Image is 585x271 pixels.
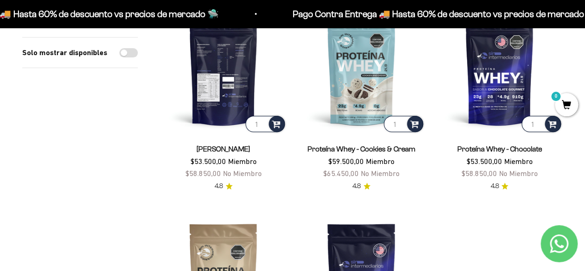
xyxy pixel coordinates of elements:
[215,181,233,191] a: 4.84.8 de 5.0 estrellas
[466,157,502,165] span: $53.500,00
[191,157,226,165] span: $53.500,00
[461,169,497,177] span: $58.850,00
[555,101,578,111] a: 0
[499,169,537,177] span: No Miembro
[457,145,542,153] a: Proteína Whey - Chocolate
[160,7,287,134] img: Proteína Whey - Vainilla
[550,91,561,102] mark: 0
[490,181,499,191] span: 4.8
[215,181,223,191] span: 4.8
[504,157,532,165] span: Miembro
[366,157,394,165] span: Miembro
[223,169,262,177] span: No Miembro
[197,145,250,153] a: [PERSON_NAME]
[308,145,415,153] a: Proteína Whey - Cookies & Cream
[185,169,221,177] span: $58.850,00
[490,181,508,191] a: 4.84.8 de 5.0 estrellas
[352,181,361,191] span: 4.8
[361,169,400,177] span: No Miembro
[328,157,364,165] span: $59.500,00
[22,47,107,59] label: Solo mostrar disponibles
[323,169,359,177] span: $65.450,00
[352,181,370,191] a: 4.84.8 de 5.0 estrellas
[228,157,257,165] span: Miembro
